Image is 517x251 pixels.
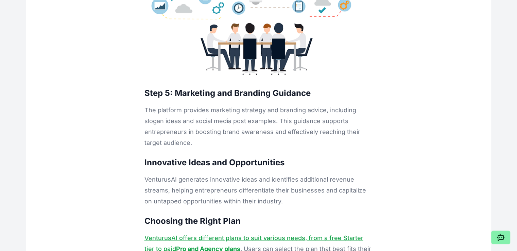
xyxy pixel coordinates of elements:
[144,156,373,169] h3: Innovative Ideas and Opportunities
[144,215,373,227] h3: Choosing the Right Plan
[144,174,373,207] p: VenturusAI generates innovative ideas and identifies additional revenue streams, helping entrepre...
[144,87,373,99] h3: Step 5: Marketing and Branding Guidance
[144,105,373,148] p: The platform provides marketing strategy and branding advice, including slogan ideas and social m...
